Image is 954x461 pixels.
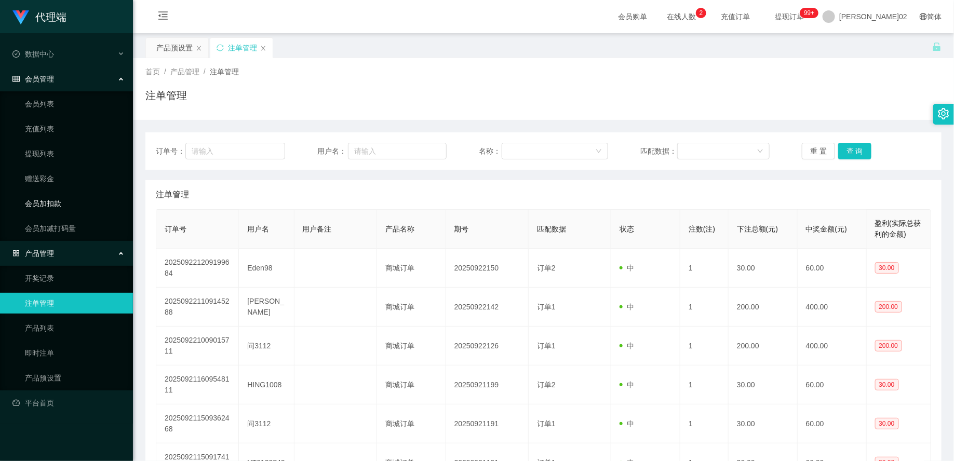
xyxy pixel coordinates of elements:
td: 1 [680,365,729,404]
font: 中 [627,342,634,350]
td: 30.00 [729,404,798,443]
sup: 2 [696,8,706,18]
td: 20250922150 [446,249,529,288]
td: 202509221009015711 [156,327,239,365]
td: 20250921199 [446,365,529,404]
span: 状态 [620,225,634,233]
td: 20250921191 [446,404,529,443]
td: 商城订单 [377,365,446,404]
div: 注单管理 [228,38,257,58]
td: 202509211609548111 [156,365,239,404]
font: 产品管理 [25,249,54,257]
span: 匹配数据： [640,146,677,157]
span: 名称： [479,146,502,157]
p: 2 [700,8,703,18]
span: 用户名： [317,146,348,157]
td: 1 [680,404,729,443]
td: 400.00 [798,288,867,327]
span: 订单1 [537,419,556,428]
font: 中 [627,264,634,272]
i: 图标： global [920,13,927,20]
td: 202509221209199684 [156,249,239,288]
td: 202509221109145288 [156,288,239,327]
td: 200.00 [729,327,798,365]
i: 图标： 同步 [217,44,224,51]
span: 中奖金额(元) [806,225,847,233]
a: 会员加减打码量 [25,218,125,239]
td: 20250922126 [446,327,529,365]
td: 60.00 [798,249,867,288]
td: 30.00 [729,249,798,288]
i: 图标： 向下 [596,148,602,155]
td: 1 [680,288,729,327]
span: 注单管理 [210,67,239,76]
td: 商城订单 [377,327,446,365]
span: 30.00 [875,262,899,274]
td: 200.00 [729,288,798,327]
span: 30.00 [875,379,899,390]
a: 图标： 仪表板平台首页 [12,392,125,413]
span: 匹配数据 [537,225,566,233]
a: 充值列表 [25,118,125,139]
td: 问3112 [239,327,294,365]
font: 提现订单 [775,12,804,21]
span: 订单2 [537,381,556,389]
td: 20250922142 [446,288,529,327]
font: 在线人数 [667,12,696,21]
a: 产品预设置 [25,368,125,388]
td: 30.00 [729,365,798,404]
i: 图标： check-circle-o [12,50,20,58]
font: 数据中心 [25,50,54,58]
td: 1 [680,249,729,288]
i: 图标： 向下 [757,148,763,155]
font: 充值订单 [721,12,750,21]
span: 产品管理 [170,67,199,76]
a: 代理端 [12,12,66,21]
a: 提现列表 [25,143,125,164]
span: 用户名 [247,225,269,233]
i: 图标： 关闭 [260,45,266,51]
i: 图标： 设置 [938,108,949,119]
span: 30.00 [875,418,899,429]
font: 会员管理 [25,75,54,83]
td: 商城订单 [377,404,446,443]
font: 简体 [927,12,942,21]
td: 202509211509362468 [156,404,239,443]
td: HING1008 [239,365,294,404]
span: 注单管理 [156,188,189,201]
span: 注数(注) [689,225,715,233]
a: 注单管理 [25,293,125,314]
span: 200.00 [875,301,903,313]
span: 订单号 [165,225,186,233]
div: 产品预设置 [156,38,193,58]
a: 赠送彩金 [25,168,125,189]
a: 产品列表 [25,318,125,338]
button: 查 询 [838,143,871,159]
img: logo.9652507e.png [12,10,29,25]
font: 中 [627,381,634,389]
a: 会员加扣款 [25,193,125,214]
input: 请输入 [185,143,285,159]
span: 订单号： [156,146,185,157]
font: 中 [627,419,634,428]
td: Eden98 [239,249,294,288]
i: 图标： 关闭 [196,45,202,51]
td: 60.00 [798,365,867,404]
td: 1 [680,327,729,365]
font: 中 [627,303,634,311]
td: 60.00 [798,404,867,443]
span: 订单1 [537,342,556,350]
span: / [204,67,206,76]
sup: 1201 [800,8,818,18]
td: 400.00 [798,327,867,365]
h1: 代理端 [35,1,66,34]
h1: 注单管理 [145,88,187,103]
a: 开奖记录 [25,268,125,289]
span: 200.00 [875,340,903,351]
span: 盈利(实际总获利的金额) [875,219,921,238]
span: 订单1 [537,303,556,311]
i: 图标： AppStore-O [12,250,20,257]
button: 重 置 [802,143,835,159]
i: 图标： 解锁 [932,42,942,51]
input: 请输入 [348,143,447,159]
